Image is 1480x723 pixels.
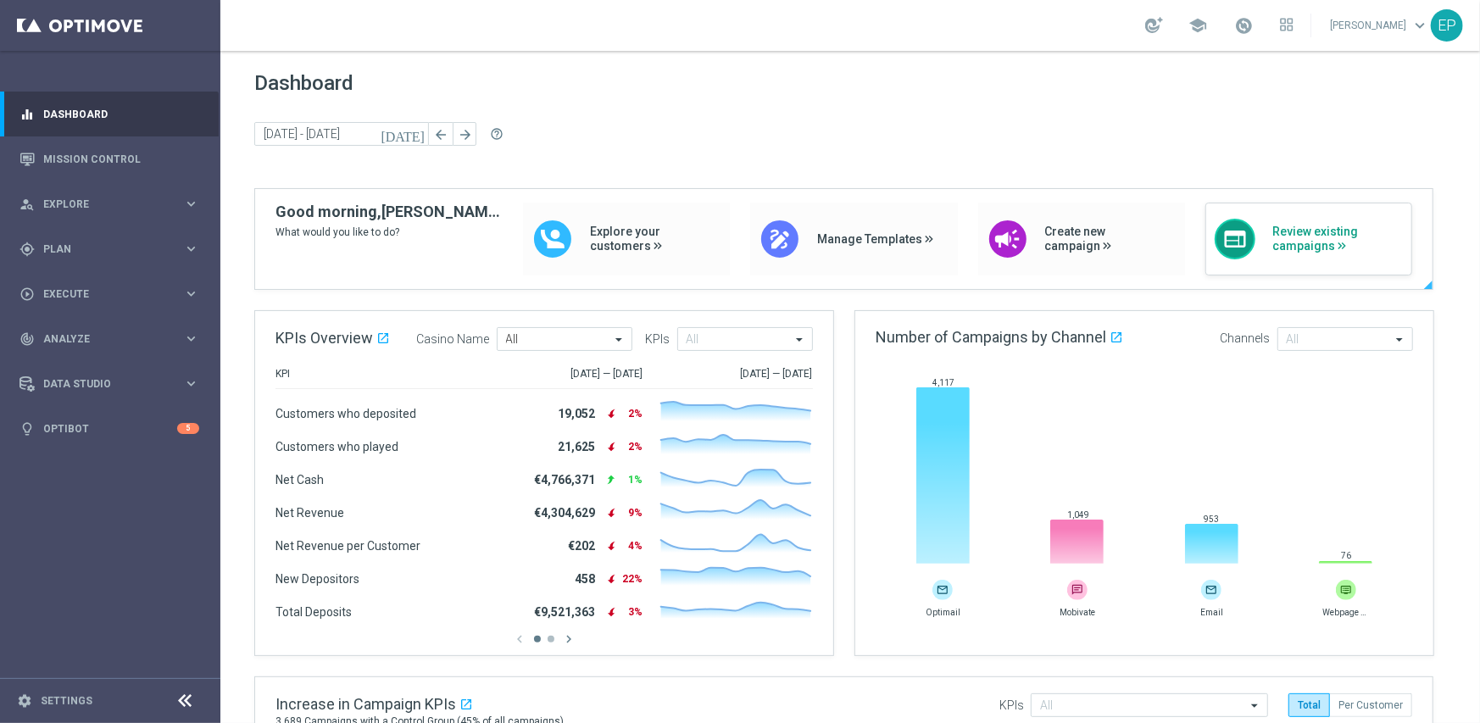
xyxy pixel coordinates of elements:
i: track_changes [19,331,35,347]
i: equalizer [19,107,35,122]
a: Dashboard [43,92,199,136]
i: lightbulb [19,421,35,437]
a: Settings [41,696,92,706]
div: Mission Control [19,136,199,181]
button: gps_fixed Plan keyboard_arrow_right [19,242,200,256]
div: EP [1431,9,1463,42]
i: keyboard_arrow_right [183,241,199,257]
span: Explore [43,199,183,209]
button: play_circle_outline Execute keyboard_arrow_right [19,287,200,301]
div: Execute [19,286,183,302]
a: [PERSON_NAME]keyboard_arrow_down [1328,13,1431,38]
span: Plan [43,244,183,254]
i: play_circle_outline [19,286,35,302]
button: person_search Explore keyboard_arrow_right [19,197,200,211]
div: Data Studio [19,376,183,392]
div: Dashboard [19,92,199,136]
div: Optibot [19,406,199,451]
a: Optibot [43,406,177,451]
span: school [1188,16,1207,35]
button: equalizer Dashboard [19,108,200,121]
div: Explore [19,197,183,212]
div: 5 [177,423,199,434]
span: Execute [43,289,183,299]
i: keyboard_arrow_right [183,196,199,212]
i: keyboard_arrow_right [183,331,199,347]
i: keyboard_arrow_right [183,375,199,392]
i: gps_fixed [19,242,35,257]
a: Mission Control [43,136,199,181]
div: Plan [19,242,183,257]
i: person_search [19,197,35,212]
button: track_changes Analyze keyboard_arrow_right [19,332,200,346]
i: keyboard_arrow_right [183,286,199,302]
i: settings [17,693,32,709]
button: lightbulb Optibot 5 [19,422,200,436]
span: Data Studio [43,379,183,389]
button: Data Studio keyboard_arrow_right [19,377,200,391]
span: keyboard_arrow_down [1410,16,1429,35]
button: Mission Control [19,153,200,166]
span: Analyze [43,334,183,344]
div: Analyze [19,331,183,347]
